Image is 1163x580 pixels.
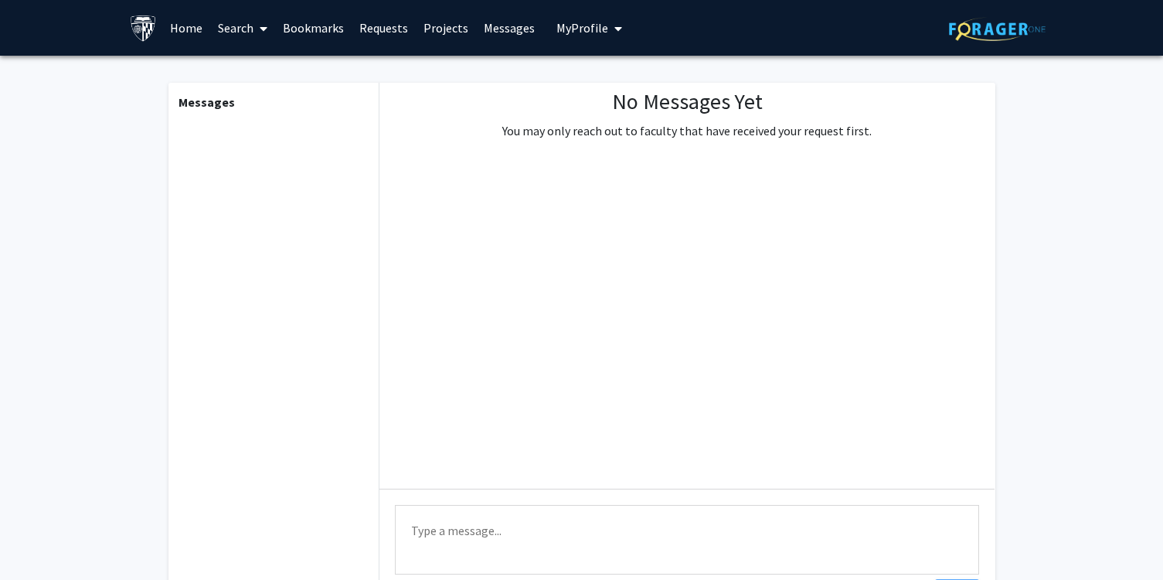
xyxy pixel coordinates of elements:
[179,94,235,110] b: Messages
[416,1,476,55] a: Projects
[476,1,542,55] a: Messages
[12,510,66,568] iframe: Chat
[502,121,872,140] p: You may only reach out to faculty that have received your request first.
[395,505,979,575] textarea: Message
[275,1,352,55] a: Bookmarks
[162,1,210,55] a: Home
[130,15,157,42] img: Johns Hopkins University Logo
[352,1,416,55] a: Requests
[556,20,608,36] span: My Profile
[210,1,275,55] a: Search
[949,17,1046,41] img: ForagerOne Logo
[502,89,872,115] h1: No Messages Yet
